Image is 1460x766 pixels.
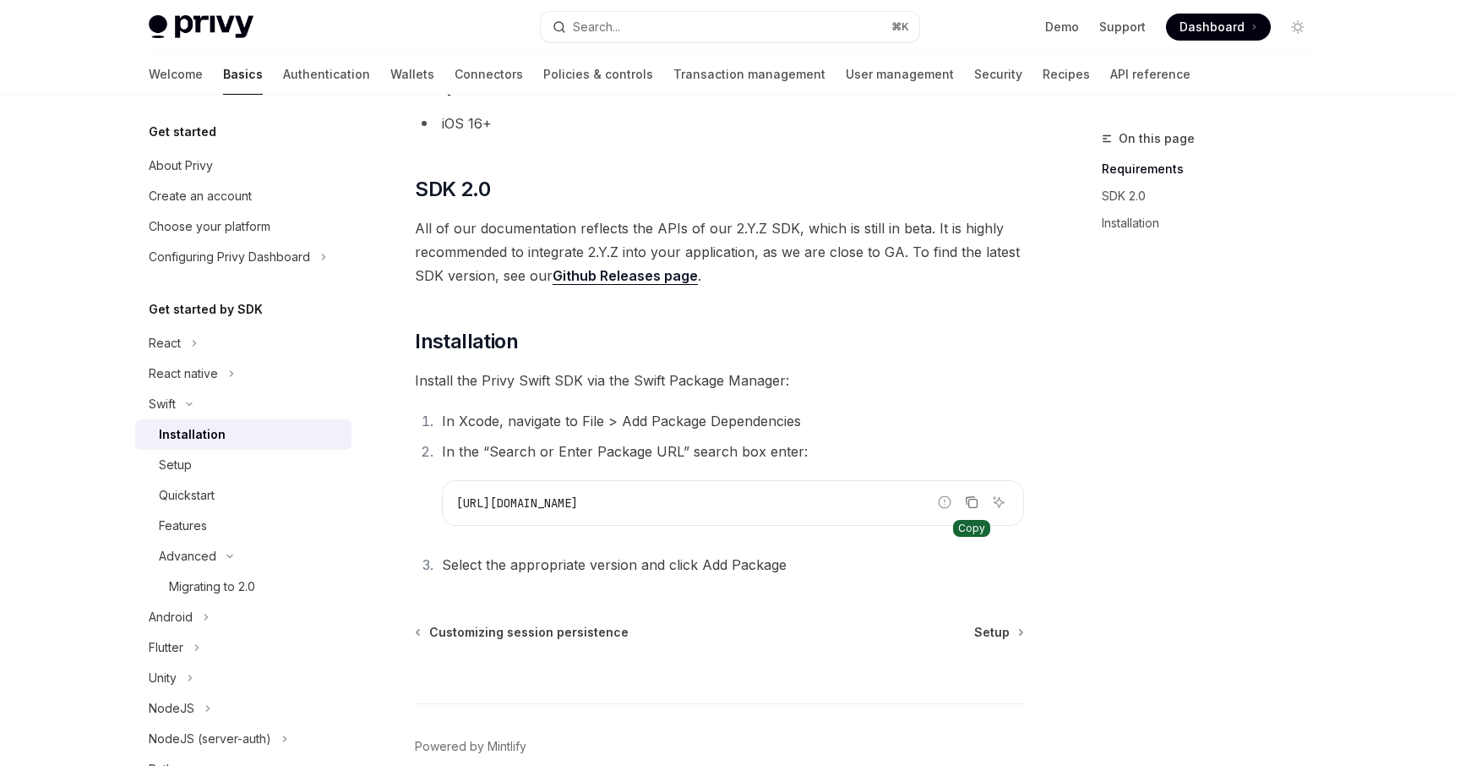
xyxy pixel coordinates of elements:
div: React [149,333,181,353]
div: Choose your platform [149,216,270,237]
a: Dashboard [1166,14,1271,41]
div: Android [149,607,193,627]
a: Security [974,54,1022,95]
div: Flutter [149,637,183,658]
div: Unity [149,668,177,688]
a: Customizing session persistence [417,624,629,641]
img: light logo [149,15,253,39]
span: Customizing session persistence [429,624,629,641]
a: About Privy [135,150,351,181]
a: Features [135,511,351,541]
a: Requirements [1102,156,1325,183]
span: Installation [415,328,518,355]
div: Configuring Privy Dashboard [149,247,310,267]
a: Github Releases page [553,267,698,285]
div: Search... [573,17,620,37]
a: Transaction management [673,54,825,95]
button: Toggle dark mode [1284,14,1311,41]
a: Connectors [455,54,523,95]
div: Quickstart [159,485,215,506]
span: On this page [1119,129,1195,149]
li: In the “Search or Enter Package URL” search box enter: [437,440,1024,526]
a: Installation [1102,210,1325,237]
h5: Get started [149,122,216,142]
span: Dashboard [1179,19,1245,36]
button: Copy the contents from the code block [961,491,983,513]
button: Report incorrect code [934,491,956,513]
button: Toggle Swift section [135,389,351,419]
a: Authentication [283,54,370,95]
div: Advanced [159,546,216,566]
div: Create an account [149,186,252,206]
li: In Xcode, navigate to File > Add Package Dependencies [437,409,1024,433]
a: Setup [974,624,1022,641]
a: Choose your platform [135,211,351,242]
div: Copy [953,520,990,537]
div: Swift [149,394,176,414]
button: Toggle Configuring Privy Dashboard section [135,242,351,272]
a: Recipes [1043,54,1090,95]
button: Toggle React section [135,328,351,358]
li: Select the appropriate version and click Add Package [437,553,1024,577]
a: Welcome [149,54,203,95]
button: Toggle Advanced section [135,541,351,572]
button: Toggle NodeJS (server-auth) section [135,724,351,754]
span: ⌘ K [891,20,909,34]
a: User management [846,54,954,95]
h5: Get started by SDK [149,299,263,320]
a: Policies & controls [543,54,653,95]
button: Toggle NodeJS section [135,693,351,724]
a: Create an account [135,181,351,211]
div: NodeJS (server-auth) [149,729,271,749]
span: Setup [974,624,1010,641]
div: Migrating to 2.0 [169,577,255,597]
a: Support [1099,19,1146,36]
a: Demo [1045,19,1079,36]
div: NodeJS [149,698,194,719]
button: Toggle Unity section [135,663,351,693]
div: Features [159,516,207,536]
span: All of our documentation reflects the APIs of our 2.Y.Z SDK, which is still in beta. It is highly... [415,216,1024,287]
button: Open search [541,12,919,42]
span: SDK 2.0 [415,176,490,203]
a: SDK 2.0 [1102,183,1325,210]
button: Ask AI [988,491,1010,513]
a: API reference [1110,54,1190,95]
button: Toggle Android section [135,602,351,632]
div: Setup [159,455,192,475]
button: Toggle Flutter section [135,632,351,663]
a: Installation [135,419,351,450]
div: React native [149,364,218,384]
a: Wallets [390,54,434,95]
a: Quickstart [135,480,351,511]
a: Migrating to 2.0 [135,572,351,602]
a: Setup [135,450,351,480]
li: iOS 16+ [415,112,1024,135]
div: About Privy [149,156,213,176]
a: Powered by Mintlify [415,738,526,755]
a: Basics [223,54,263,95]
div: Installation [159,424,226,445]
span: [URL][DOMAIN_NAME] [456,495,578,511]
button: Toggle React native section [135,358,351,389]
span: Install the Privy Swift SDK via the Swift Package Manager: [415,369,1024,392]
